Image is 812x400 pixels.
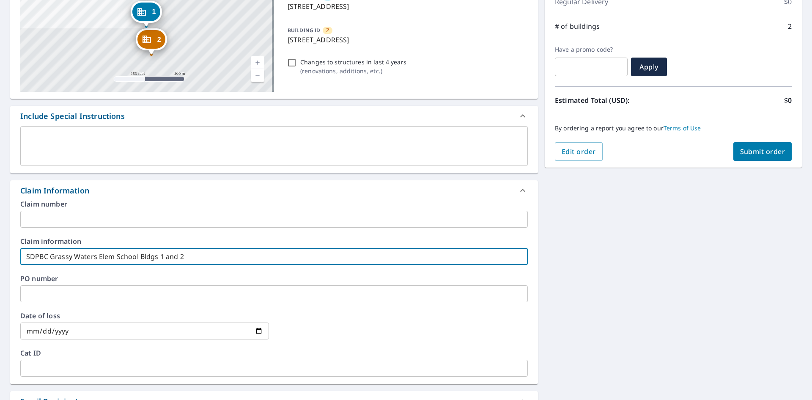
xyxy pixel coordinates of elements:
[20,110,125,122] div: Include Special Instructions
[20,350,528,356] label: Cat ID
[10,106,538,126] div: Include Special Instructions
[788,21,792,31] p: 2
[288,27,320,34] p: BUILDING ID
[136,28,167,55] div: Dropped pin, building 2, Commercial property, 3496 Briar Bay Blvd West Palm Beach, FL 33411
[784,95,792,105] p: $0
[300,58,406,66] p: Changes to structures in last 4 years
[631,58,667,76] button: Apply
[10,180,538,201] div: Claim Information
[20,201,528,207] label: Claim number
[555,142,603,161] button: Edit order
[555,46,628,53] label: Have a promo code?
[740,147,785,156] span: Submit order
[20,312,269,319] label: Date of loss
[20,238,528,245] label: Claim information
[152,8,156,15] span: 1
[555,21,600,31] p: # of buildings
[638,62,660,72] span: Apply
[20,275,528,282] label: PO number
[562,147,596,156] span: Edit order
[251,56,264,69] a: Current Level 17, Zoom In
[555,124,792,132] p: By ordering a report you agree to our
[157,36,161,43] span: 2
[130,1,162,27] div: Dropped pin, building 1, Commercial property, 3550 N Jog Rd West Palm Beach, FL 33411
[251,69,264,82] a: Current Level 17, Zoom Out
[326,26,329,34] span: 2
[288,1,524,11] p: [STREET_ADDRESS]
[20,185,89,196] div: Claim Information
[300,66,406,75] p: ( renovations, additions, etc. )
[664,124,701,132] a: Terms of Use
[555,95,673,105] p: Estimated Total (USD):
[288,35,524,45] p: [STREET_ADDRESS]
[733,142,792,161] button: Submit order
